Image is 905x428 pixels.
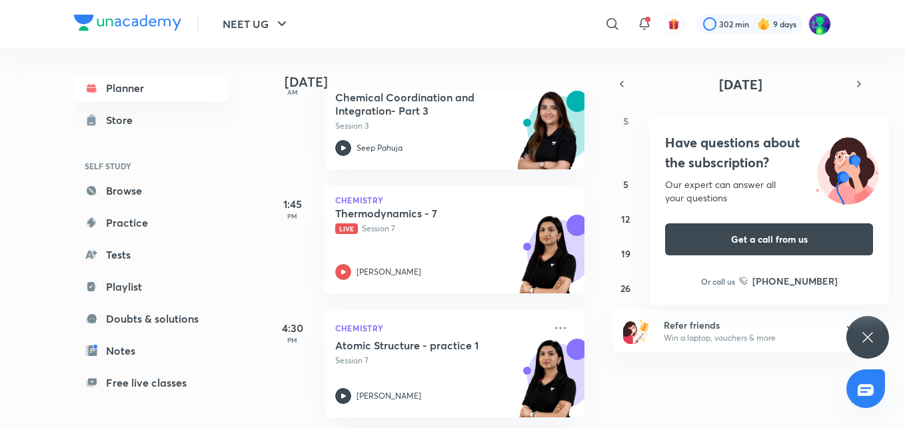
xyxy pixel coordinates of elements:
button: October 5, 2025 [615,173,636,195]
p: Win a laptop, vouchers & more [664,332,828,344]
button: October 26, 2025 [615,277,636,299]
abbr: October 5, 2025 [623,178,628,191]
p: Chemistry [335,196,574,204]
button: October 12, 2025 [615,208,636,229]
img: Company Logo [74,15,181,31]
a: Doubts & solutions [74,305,229,332]
p: Or call us [701,275,735,287]
div: Our expert can answer all your questions [665,178,873,205]
h5: 4:30 [266,320,319,336]
abbr: Sunday [623,115,628,127]
p: [PERSON_NAME] [357,390,421,402]
button: Get a call from us [665,223,873,255]
img: Kaushiki Srivastava [808,13,831,35]
a: Browse [74,177,229,204]
h4: Have questions about the subscription? [665,133,873,173]
a: Notes [74,337,229,364]
h5: Atomic Structure - practice 1 [335,339,501,352]
abbr: Saturday [852,115,858,127]
img: referral [623,317,650,344]
p: Session 7 [335,223,544,235]
abbr: Tuesday [700,115,705,127]
img: ttu_illustration_new.svg [805,133,889,205]
p: AM [266,88,319,96]
p: Seep Pahuja [357,142,403,154]
img: unacademy [511,91,584,183]
a: Company Logo [74,15,181,34]
a: Practice [74,209,229,236]
button: NEET UG [215,11,298,37]
div: Store [106,112,141,128]
button: October 19, 2025 [615,243,636,264]
img: streak [757,17,770,31]
p: [PERSON_NAME] [357,266,421,278]
img: avatar [668,18,680,30]
span: Live [335,223,358,234]
button: [DATE] [631,75,850,93]
p: PM [266,336,319,344]
h6: SELF STUDY [74,155,229,177]
h6: Refer friends [664,318,828,332]
abbr: Wednesday [737,115,746,127]
p: Session 3 [335,120,544,132]
button: avatar [663,13,684,35]
a: Playlist [74,273,229,300]
a: Store [74,107,229,133]
h5: Thermodynamics - 7 [335,207,501,220]
a: Free live classes [74,369,229,396]
h4: [DATE] [285,74,598,90]
abbr: October 12, 2025 [621,213,630,225]
p: Session 7 [335,355,544,367]
abbr: Friday [814,115,820,127]
p: Chemistry [335,320,544,336]
h5: Chemical Coordination and Integration- Part 3 [335,91,501,117]
a: Tests [74,241,229,268]
p: PM [266,212,319,220]
img: unacademy [511,215,584,307]
a: [PHONE_NUMBER] [739,274,838,288]
a: Planner [74,75,229,101]
span: [DATE] [719,75,762,93]
h5: 1:45 [266,196,319,212]
abbr: October 19, 2025 [621,247,630,260]
abbr: Thursday [776,115,781,127]
abbr: October 26, 2025 [620,282,630,295]
h6: [PHONE_NUMBER] [752,274,838,288]
abbr: Monday [660,115,668,127]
